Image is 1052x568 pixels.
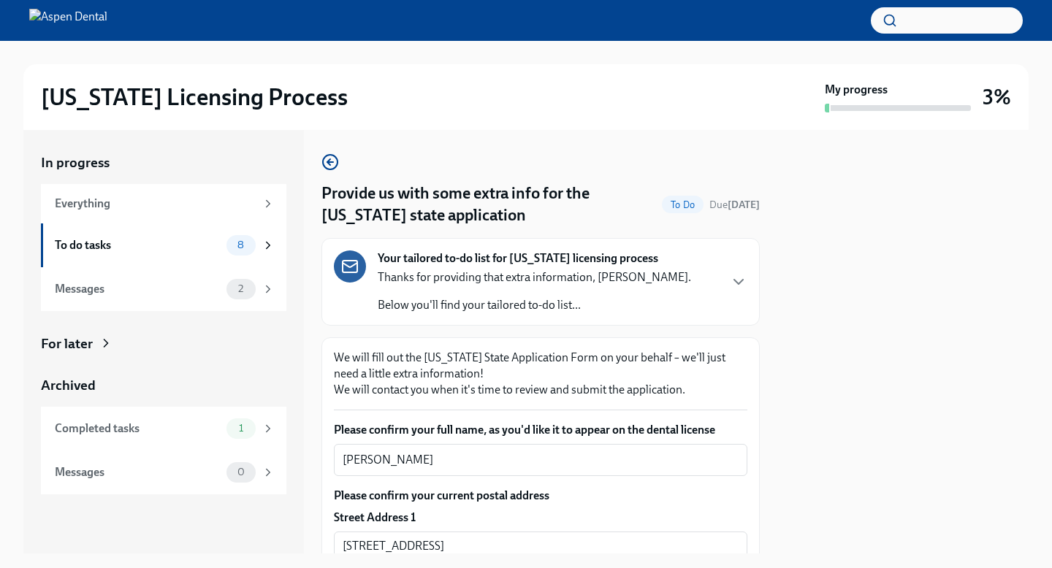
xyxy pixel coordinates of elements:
h2: [US_STATE] Licensing Process [41,82,348,112]
a: Everything [41,184,286,223]
span: 0 [229,467,254,477]
a: Messages0 [41,450,286,494]
span: To Do [662,199,704,210]
label: Please confirm your current postal address [334,488,747,504]
textarea: [PERSON_NAME] [343,451,739,469]
div: For later [41,334,93,353]
p: We will fill out the [US_STATE] State Application Form on your behalf – we'll just need a little ... [334,350,747,398]
a: Messages2 [41,267,286,311]
div: To do tasks [55,237,221,253]
h4: Provide us with some extra info for the [US_STATE] state application [321,183,656,226]
p: Thanks for providing that extra information, [PERSON_NAME]. [378,269,691,285]
span: 8 [229,239,253,250]
label: Street Address 1 [334,510,416,526]
div: Messages [55,464,221,480]
a: In progress [41,153,286,172]
a: For later [41,334,286,353]
strong: [DATE] [728,199,760,211]
span: October 5th, 2025 09:00 [709,198,760,212]
label: Please confirm your full name, as you'd like it to appear on the dental license [334,422,747,438]
p: Below you'll find your tailored to-do list... [378,297,691,313]
a: Completed tasks1 [41,407,286,450]
div: Everything [55,196,256,212]
img: Aspen Dental [29,9,107,32]
span: 1 [230,423,252,434]
div: Completed tasks [55,421,221,437]
h3: 3% [983,84,1011,110]
span: Due [709,199,760,211]
a: Archived [41,376,286,395]
a: To do tasks8 [41,223,286,267]
strong: My progress [825,82,888,98]
span: 2 [229,283,252,294]
div: Messages [55,281,221,297]
strong: Your tailored to-do list for [US_STATE] licensing process [378,250,658,266]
